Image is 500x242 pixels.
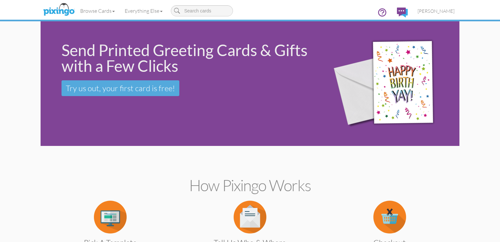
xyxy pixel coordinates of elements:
[324,23,458,145] img: 942c5090-71ba-4bfc-9a92-ca782dcda692.png
[171,5,233,16] input: Search cards
[413,3,459,19] a: [PERSON_NAME]
[66,83,175,93] span: Try us out, your first card is free!
[62,80,179,96] a: Try us out, your first card is free!
[373,201,406,233] img: item.alt
[120,3,168,19] a: Everything Else
[94,201,127,233] img: item.alt
[418,8,455,14] span: [PERSON_NAME]
[397,8,408,17] img: comments.svg
[42,2,76,18] img: pixingo logo
[52,177,448,194] h2: How Pixingo works
[75,3,120,19] a: Browse Cards
[234,201,266,233] img: item.alt
[62,42,314,74] div: Send Printed Greeting Cards & Gifts with a Few Clicks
